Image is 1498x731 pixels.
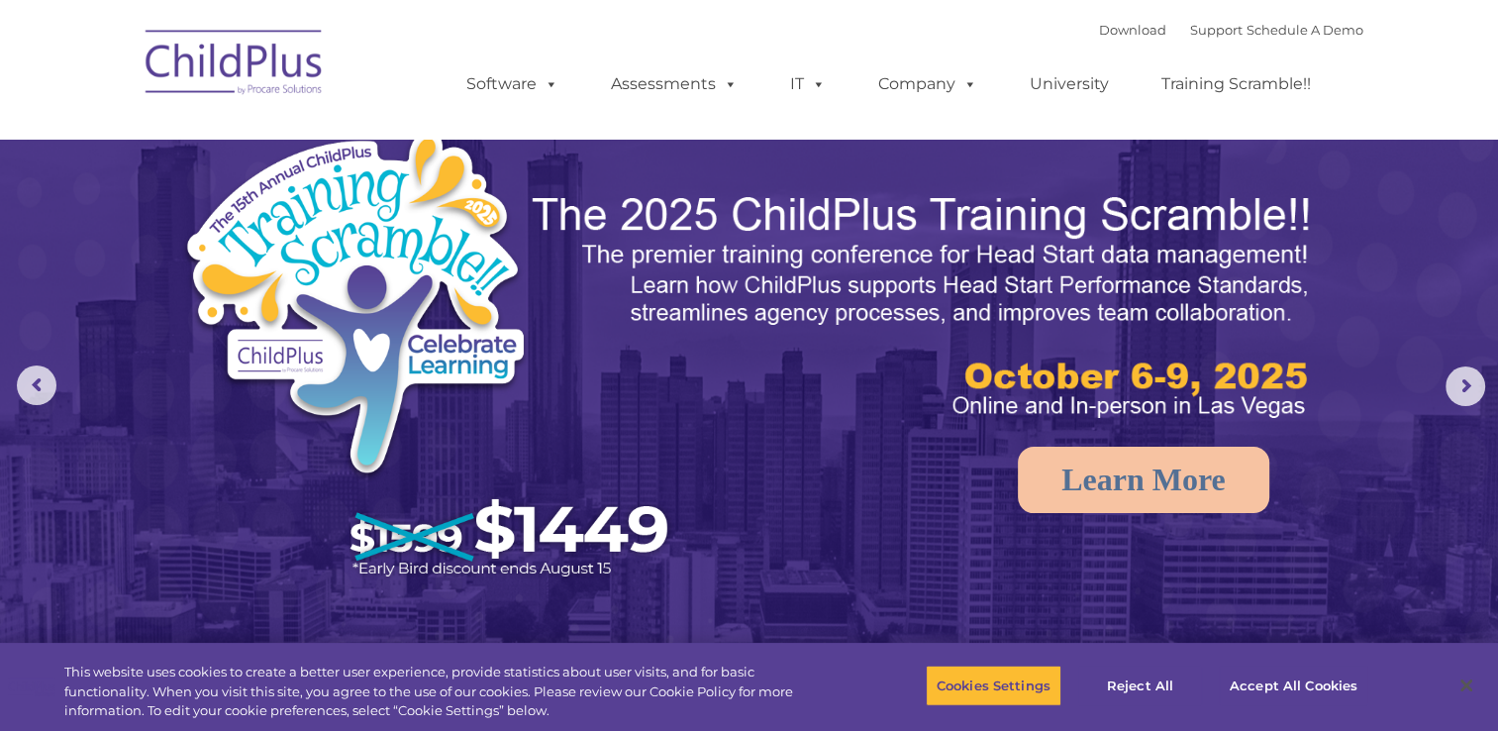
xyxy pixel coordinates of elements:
[1190,22,1243,38] a: Support
[1010,64,1129,104] a: University
[1018,447,1269,513] a: Learn More
[770,64,846,104] a: IT
[1445,664,1488,707] button: Close
[447,64,578,104] a: Software
[1099,22,1363,38] font: |
[275,131,336,146] span: Last name
[858,64,997,104] a: Company
[136,16,334,115] img: ChildPlus by Procare Solutions
[64,663,824,721] div: This website uses cookies to create a better user experience, provide statistics about user visit...
[275,212,359,227] span: Phone number
[1099,22,1166,38] a: Download
[1078,665,1202,706] button: Reject All
[1219,665,1368,706] button: Accept All Cookies
[1247,22,1363,38] a: Schedule A Demo
[926,665,1061,706] button: Cookies Settings
[591,64,757,104] a: Assessments
[1142,64,1331,104] a: Training Scramble!!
